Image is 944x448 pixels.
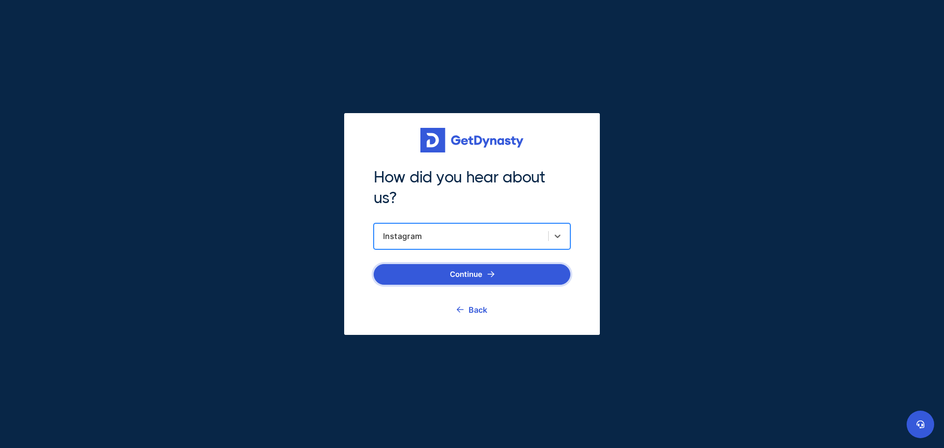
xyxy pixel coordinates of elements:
a: Back [457,298,487,322]
img: Get started for free with Dynasty Trust Company [420,128,524,152]
div: How did you hear about us? [374,167,570,208]
img: go back icon [457,306,464,313]
div: Instagram [383,231,543,241]
button: Continue [374,264,570,285]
